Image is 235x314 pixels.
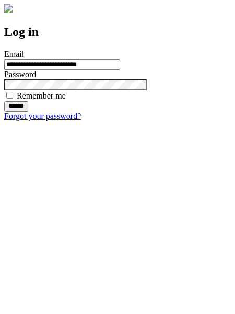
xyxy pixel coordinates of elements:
[4,112,81,120] a: Forgot your password?
[17,91,66,100] label: Remember me
[4,50,24,58] label: Email
[4,4,13,13] img: logo-4e3dc11c47720685a147b03b5a06dd966a58ff35d612b21f08c02c0306f2b779.png
[4,70,36,79] label: Password
[4,25,231,39] h2: Log in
